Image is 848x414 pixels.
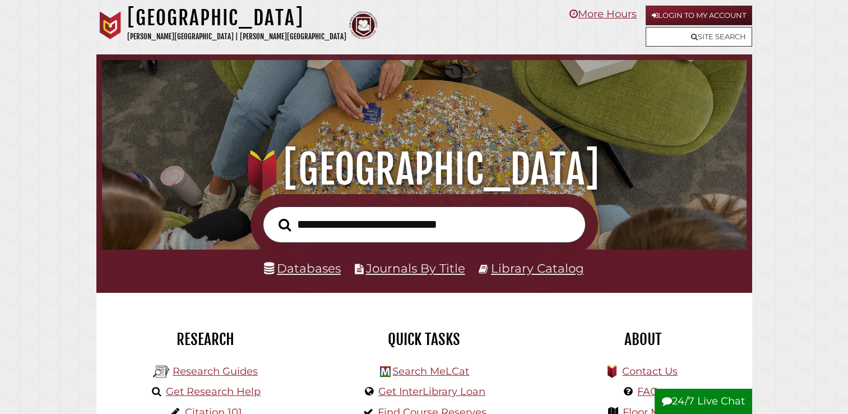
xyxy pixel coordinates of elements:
a: Site Search [646,27,752,47]
img: Hekman Library Logo [153,364,170,380]
button: Search [273,215,296,235]
i: Search [279,218,291,231]
a: Journals By Title [366,261,465,275]
h1: [GEOGRAPHIC_DATA] [127,6,346,30]
a: FAQs [637,385,664,398]
a: More Hours [569,8,637,20]
h2: About [542,330,744,349]
a: Login to My Account [646,6,752,25]
h1: [GEOGRAPHIC_DATA] [114,145,734,194]
p: [PERSON_NAME][GEOGRAPHIC_DATA] | [PERSON_NAME][GEOGRAPHIC_DATA] [127,30,346,43]
img: Calvin Theological Seminary [349,11,377,39]
a: Search MeLCat [392,365,469,378]
a: Research Guides [173,365,258,378]
a: Library Catalog [491,261,584,275]
a: Contact Us [622,365,678,378]
h2: Research [105,330,307,349]
img: Calvin University [96,11,124,39]
h2: Quick Tasks [323,330,525,349]
a: Databases [264,261,341,275]
a: Get Research Help [166,385,261,398]
a: Get InterLibrary Loan [378,385,485,398]
img: Hekman Library Logo [380,366,391,377]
